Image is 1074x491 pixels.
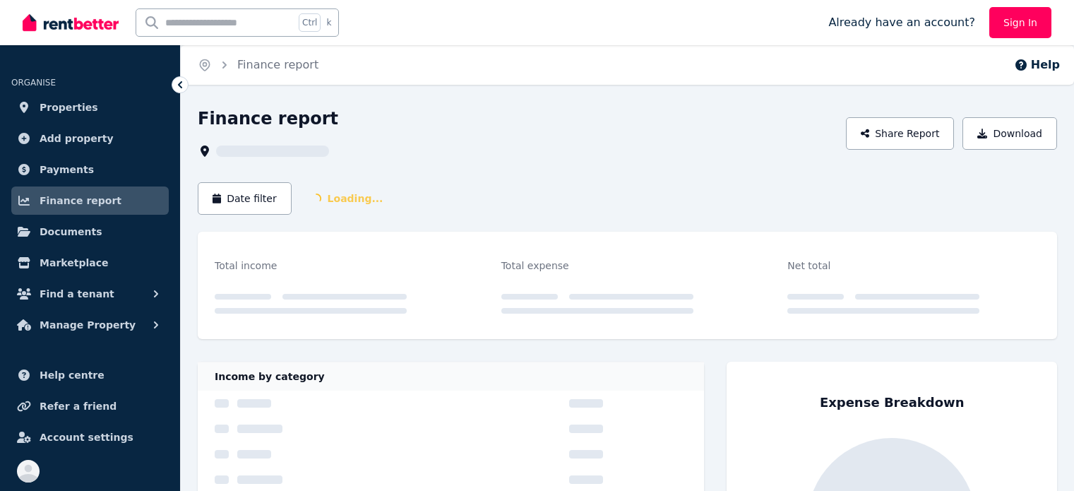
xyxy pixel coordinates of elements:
span: Properties [40,99,98,116]
div: Net total [787,257,979,274]
span: Help centre [40,367,105,384]
span: Already have an account? [828,14,975,31]
div: Total income [215,257,407,274]
a: Finance report [237,58,318,71]
span: Add property [40,130,114,147]
span: Payments [40,161,94,178]
h1: Finance report [198,107,338,130]
span: Refer a friend [40,398,117,415]
button: Find a tenant [11,280,169,308]
span: Ctrl [299,13,321,32]
a: Refer a friend [11,392,169,420]
span: Find a tenant [40,285,114,302]
a: Properties [11,93,169,122]
span: k [326,17,331,28]
button: Manage Property [11,311,169,339]
button: Share Report [846,117,955,150]
a: Sign In [989,7,1051,38]
div: Total expense [501,257,693,274]
a: Help centre [11,361,169,389]
nav: Breadcrumb [181,45,335,85]
a: Documents [11,218,169,246]
img: RentBetter [23,12,119,33]
a: Add property [11,124,169,153]
a: Finance report [11,187,169,215]
span: Account settings [40,429,133,446]
span: ORGANISE [11,78,56,88]
a: Payments [11,155,169,184]
span: Loading... [300,186,395,211]
span: Documents [40,223,102,240]
div: Expense Breakdown [820,393,965,413]
button: Date filter [198,182,292,215]
a: Marketplace [11,249,169,277]
div: Income by category [198,362,704,391]
span: Marketplace [40,254,108,271]
button: Help [1014,57,1060,73]
a: Account settings [11,423,169,451]
span: Manage Property [40,317,136,333]
button: Download [962,117,1057,150]
span: Finance report [40,192,121,209]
